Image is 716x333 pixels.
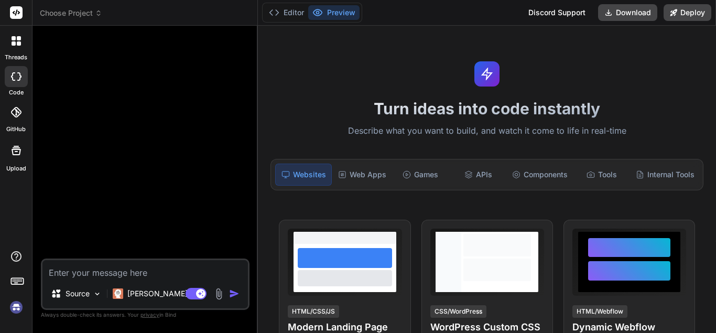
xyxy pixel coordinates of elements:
[93,289,102,298] img: Pick Models
[66,288,90,299] p: Source
[664,4,711,21] button: Deploy
[632,164,699,186] div: Internal Tools
[450,164,506,186] div: APIs
[393,164,448,186] div: Games
[6,125,26,134] label: GitHub
[127,288,205,299] p: [PERSON_NAME] 4 S..
[508,164,572,186] div: Components
[140,311,159,318] span: privacy
[275,164,332,186] div: Websites
[522,4,592,21] div: Discord Support
[6,164,26,173] label: Upload
[5,53,27,62] label: threads
[288,305,339,318] div: HTML/CSS/JS
[308,5,360,20] button: Preview
[41,310,249,320] p: Always double-check its answers. Your in Bind
[9,88,24,97] label: code
[264,99,710,118] h1: Turn ideas into code instantly
[598,4,657,21] button: Download
[213,288,225,300] img: attachment
[430,305,486,318] div: CSS/WordPress
[264,124,710,138] p: Describe what you want to build, and watch it come to life in real-time
[40,8,102,18] span: Choose Project
[229,288,240,299] img: icon
[334,164,390,186] div: Web Apps
[572,305,627,318] div: HTML/Webflow
[574,164,630,186] div: Tools
[113,288,123,299] img: Claude 4 Sonnet
[265,5,308,20] button: Editor
[7,298,25,316] img: signin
